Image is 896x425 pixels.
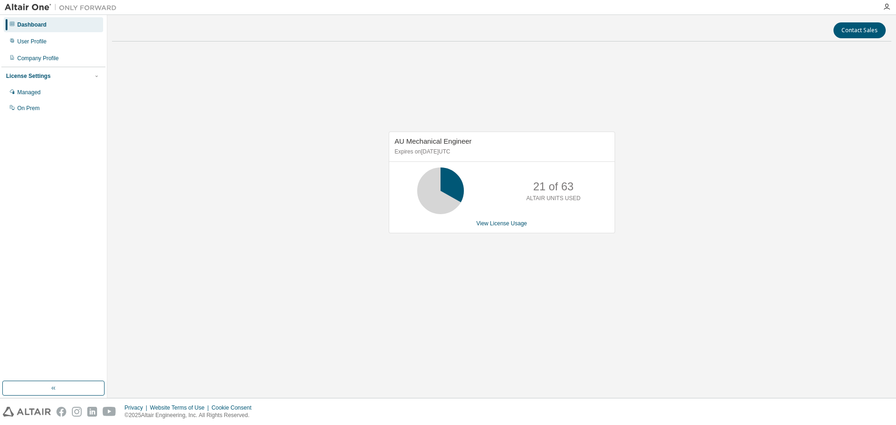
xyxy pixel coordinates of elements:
[5,3,121,12] img: Altair One
[17,89,41,96] div: Managed
[211,404,257,411] div: Cookie Consent
[3,407,51,417] img: altair_logo.svg
[72,407,82,417] img: instagram.svg
[833,22,886,38] button: Contact Sales
[395,137,472,145] span: AU Mechanical Engineer
[533,179,574,195] p: 21 of 63
[6,72,50,80] div: License Settings
[526,195,581,202] p: ALTAIR UNITS USED
[87,407,97,417] img: linkedin.svg
[17,105,40,112] div: On Prem
[17,21,47,28] div: Dashboard
[103,407,116,417] img: youtube.svg
[395,148,607,156] p: Expires on [DATE] UTC
[150,404,211,411] div: Website Terms of Use
[17,38,47,45] div: User Profile
[56,407,66,417] img: facebook.svg
[476,220,527,227] a: View License Usage
[125,404,150,411] div: Privacy
[17,55,59,62] div: Company Profile
[125,411,257,419] p: © 2025 Altair Engineering, Inc. All Rights Reserved.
